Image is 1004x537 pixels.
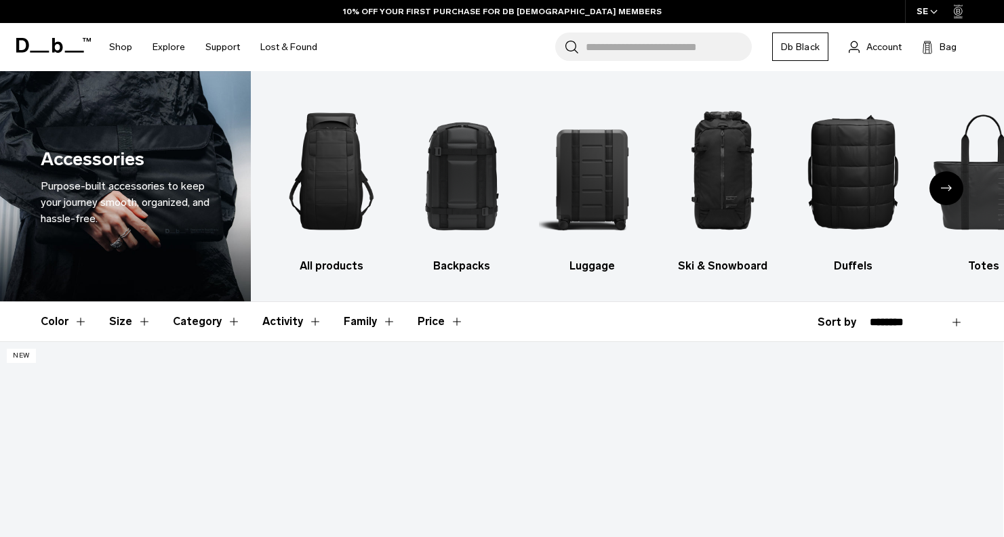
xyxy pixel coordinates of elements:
[109,302,151,341] button: Toggle Filter
[669,91,776,274] li: 4 / 10
[669,91,776,274] a: Db Ski & Snowboard
[205,23,240,71] a: Support
[539,258,645,274] h3: Luggage
[41,146,144,173] h1: Accessories
[409,258,515,274] h3: Backpacks
[260,23,317,71] a: Lost & Found
[278,91,384,274] li: 1 / 10
[800,258,906,274] h3: Duffels
[278,91,384,251] img: Db
[922,39,957,55] button: Bag
[669,258,776,274] h3: Ski & Snowboard
[41,178,210,227] div: Purpose-built accessories to keep your journey smooth, organized, and hassle-free.
[7,349,36,363] p: New
[41,302,87,341] button: Toggle Filter
[539,91,645,251] img: Db
[99,23,327,71] nav: Main Navigation
[849,39,902,55] a: Account
[418,302,464,341] button: Toggle Price
[772,33,828,61] a: Db Black
[278,91,384,274] a: Db All products
[153,23,185,71] a: Explore
[669,91,776,251] img: Db
[173,302,241,341] button: Toggle Filter
[344,302,396,341] button: Toggle Filter
[866,40,902,54] span: Account
[800,91,906,274] a: Db Duffels
[343,5,662,18] a: 10% OFF YOUR FIRST PURCHASE FOR DB [DEMOGRAPHIC_DATA] MEMBERS
[539,91,645,274] li: 3 / 10
[539,91,645,274] a: Db Luggage
[278,258,384,274] h3: All products
[940,40,957,54] span: Bag
[800,91,906,274] li: 5 / 10
[929,171,963,205] div: Next slide
[109,23,132,71] a: Shop
[409,91,515,251] img: Db
[262,302,322,341] button: Toggle Filter
[409,91,515,274] a: Db Backpacks
[800,91,906,251] img: Db
[409,91,515,274] li: 2 / 10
